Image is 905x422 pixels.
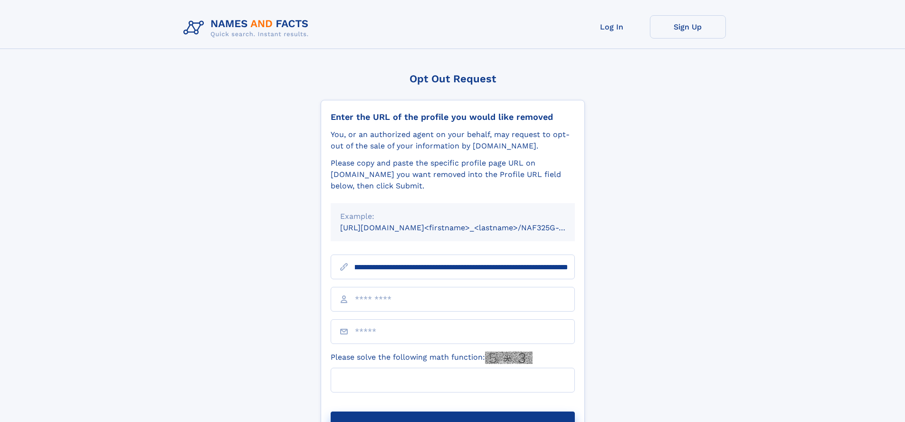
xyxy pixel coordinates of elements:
[574,15,650,39] a: Log In
[331,129,575,152] div: You, or an authorized agent on your behalf, may request to opt-out of the sale of your informatio...
[340,223,593,232] small: [URL][DOMAIN_NAME]<firstname>_<lastname>/NAF325G-xxxxxxxx
[331,352,533,364] label: Please solve the following math function:
[340,211,565,222] div: Example:
[321,73,585,85] div: Opt Out Request
[180,15,316,41] img: Logo Names and Facts
[331,157,575,192] div: Please copy and paste the specific profile page URL on [DOMAIN_NAME] you want removed into the Pr...
[331,112,575,122] div: Enter the URL of the profile you would like removed
[650,15,726,39] a: Sign Up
